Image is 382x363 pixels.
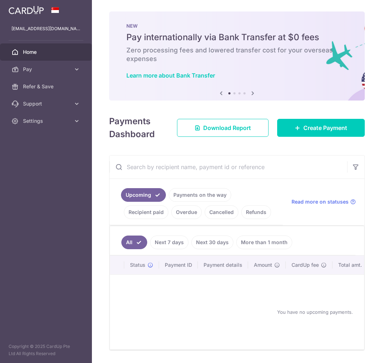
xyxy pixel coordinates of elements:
span: Create Payment [303,124,347,132]
th: Payment ID [159,256,198,274]
input: Search by recipient name, payment id or reference [110,155,347,178]
a: Cancelled [205,205,238,219]
h5: Pay internationally via Bank Transfer at $0 fees [126,32,348,43]
img: CardUp [9,6,44,14]
span: Amount [254,261,272,269]
a: More than 1 month [236,236,292,249]
span: Total amt. [338,261,362,269]
a: Upcoming [121,188,166,202]
span: CardUp fee [292,261,319,269]
a: Recipient paid [124,205,168,219]
span: Read more on statuses [292,198,349,205]
a: Read more on statuses [292,198,356,205]
a: Refunds [241,205,271,219]
a: Overdue [171,205,202,219]
span: Pay [23,66,70,73]
a: All [121,236,147,249]
h4: Payments Dashboard [109,115,164,141]
a: Next 30 days [191,236,233,249]
p: NEW [126,23,348,29]
a: Next 7 days [150,236,188,249]
a: Download Report [177,119,269,137]
span: Support [23,100,70,107]
th: Payment details [198,256,248,274]
a: Create Payment [277,119,365,137]
span: Status [130,261,145,269]
span: Settings [23,117,70,125]
span: Refer & Save [23,83,70,90]
span: Home [23,48,70,56]
h6: Zero processing fees and lowered transfer cost for your overseas expenses [126,46,348,63]
a: Learn more about Bank Transfer [126,72,215,79]
img: Bank transfer banner [109,11,365,101]
p: [EMAIL_ADDRESS][DOMAIN_NAME] [11,25,80,32]
span: Download Report [203,124,251,132]
a: Payments on the way [169,188,231,202]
